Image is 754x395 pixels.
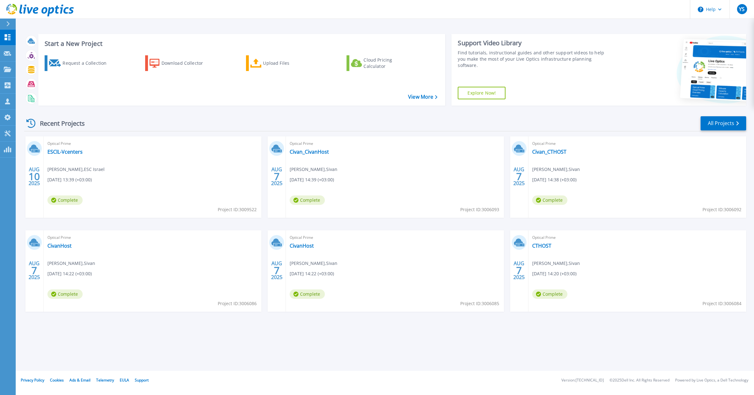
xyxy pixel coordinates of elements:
span: YS [739,7,745,12]
a: CTHOST [532,243,551,249]
li: © 2025 Dell Inc. All Rights Reserved [609,378,669,382]
span: [PERSON_NAME] , ESC Israel [47,166,105,173]
span: Project ID: 3006085 [460,300,499,307]
span: Complete [47,195,83,205]
div: AUG 2025 [28,165,40,188]
span: Project ID: 3006093 [460,206,499,213]
div: Request a Collection [63,57,113,69]
div: AUG 2025 [271,259,283,282]
span: [DATE] 14:39 (+03:00) [290,176,334,183]
span: Complete [532,289,567,299]
span: 10 [29,174,40,179]
li: Powered by Live Optics, a Dell Technology [675,378,748,382]
a: Request a Collection [45,55,115,71]
a: Cloud Pricing Calculator [347,55,417,71]
span: 7 [274,268,280,273]
span: Project ID: 3006086 [218,300,257,307]
span: [PERSON_NAME] , Sivan [290,166,337,173]
span: Complete [532,195,567,205]
li: Version: [TECHNICAL_ID] [561,378,604,382]
div: Support Video Library [458,39,609,47]
div: Download Collector [161,57,212,69]
span: Optical Prime [47,140,258,147]
span: 7 [516,174,522,179]
span: [PERSON_NAME] , Sivan [290,260,337,267]
span: [PERSON_NAME] , Sivan [47,260,95,267]
span: Project ID: 3009522 [218,206,257,213]
span: Optical Prime [290,140,500,147]
div: AUG 2025 [271,165,283,188]
a: Privacy Policy [21,377,44,383]
div: Upload Files [263,57,313,69]
span: Complete [290,195,325,205]
a: ESCIL-Vcenters [47,149,83,155]
span: 7 [31,268,37,273]
span: Optical Prime [532,140,742,147]
a: CivanHost [290,243,314,249]
a: View More [408,94,437,100]
span: [DATE] 14:22 (+03:00) [47,270,92,277]
span: Optical Prime [47,234,258,241]
span: [DATE] 13:39 (+03:00) [47,176,92,183]
a: EULA [120,377,129,383]
a: Explore Now! [458,87,505,99]
span: [DATE] 14:20 (+03:00) [532,270,576,277]
div: AUG 2025 [513,165,525,188]
span: Project ID: 3006084 [702,300,741,307]
div: AUG 2025 [513,259,525,282]
a: Civan_CTHOST [532,149,566,155]
span: Complete [47,289,83,299]
span: [PERSON_NAME] , Sivan [532,166,580,173]
span: 7 [274,174,280,179]
a: Upload Files [246,55,316,71]
div: Find tutorials, instructional guides and other support videos to help you make the most of your L... [458,50,609,69]
span: Complete [290,289,325,299]
h3: Start a New Project [45,40,437,47]
a: Civan_CivanHost [290,149,329,155]
span: Project ID: 3006092 [702,206,741,213]
a: Cookies [50,377,64,383]
span: Optical Prime [532,234,742,241]
div: Cloud Pricing Calculator [363,57,414,69]
span: [DATE] 14:22 (+03:00) [290,270,334,277]
div: Recent Projects [24,116,93,131]
a: All Projects [701,116,746,130]
a: Telemetry [96,377,114,383]
a: CivanHost [47,243,72,249]
span: 7 [516,268,522,273]
a: Download Collector [145,55,215,71]
span: Optical Prime [290,234,500,241]
span: [PERSON_NAME] , Sivan [532,260,580,267]
a: Support [135,377,149,383]
a: Ads & Email [69,377,90,383]
div: AUG 2025 [28,259,40,282]
span: [DATE] 14:38 (+03:00) [532,176,576,183]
